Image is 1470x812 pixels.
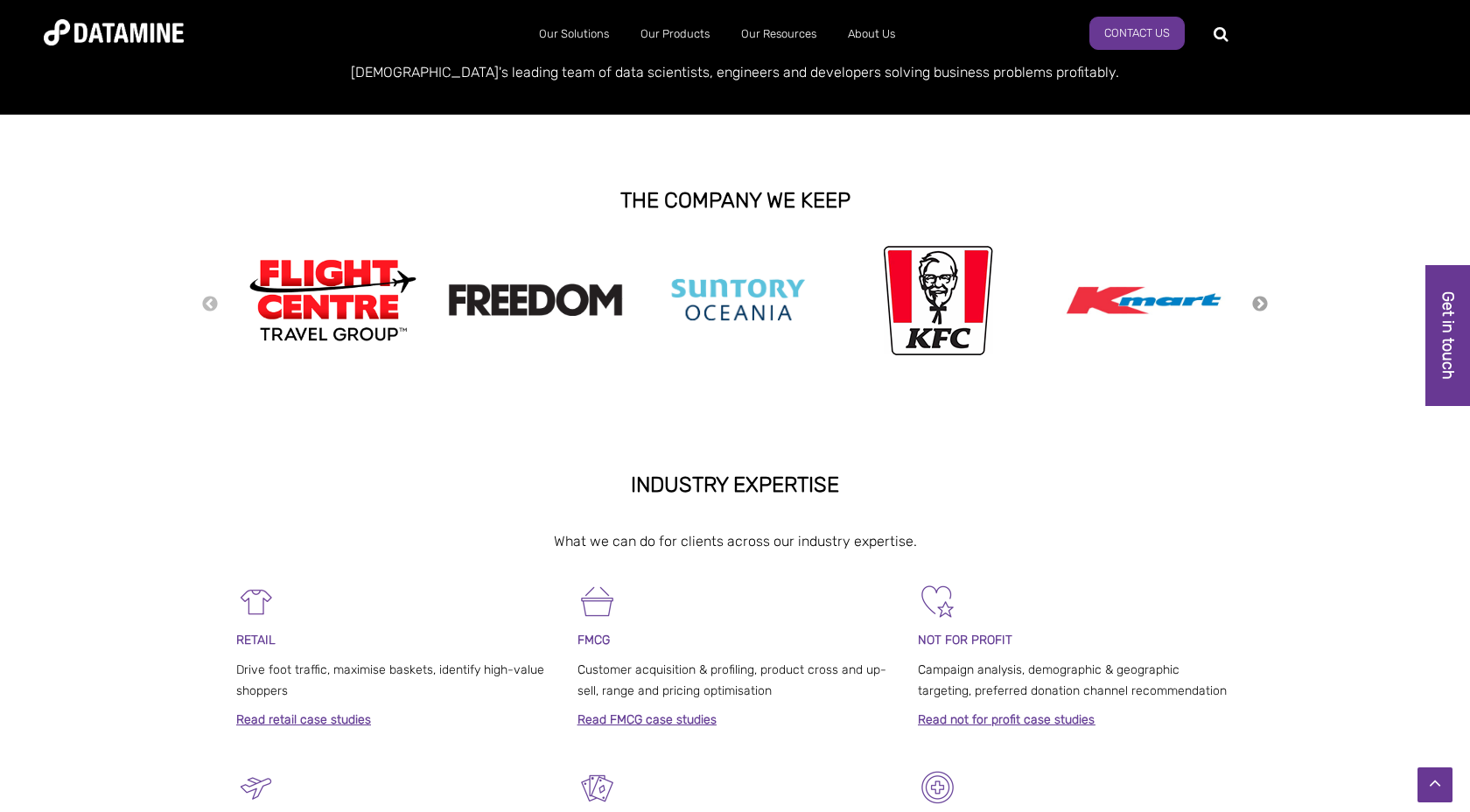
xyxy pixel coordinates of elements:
[448,283,623,316] img: Freedom logo
[1089,17,1185,50] a: Contact us
[918,662,1227,698] span: Campaign analysis, demographic & geographic targeting, preferred donation channel recommendation
[577,662,886,698] span: Customer acquisition & profiling, product cross and up-sell, range and pricing optimisation
[236,662,544,698] span: Drive foot traffic, maximise baskets, identify high-value shoppers
[236,582,276,621] img: Retail-1
[883,241,993,359] img: kfc
[918,712,1095,727] a: Read not for profit case studies
[625,11,725,57] a: Our Products
[577,767,617,807] img: Entertainment
[245,255,420,345] img: Flight Centre
[44,19,184,45] img: Datamine
[725,11,832,57] a: Our Resources
[918,582,957,621] img: Not For Profit
[577,712,717,727] a: Read FMCG case studies
[620,188,850,213] strong: THE COMPANY WE KEEP
[918,633,1012,647] span: NOT FOR PROFIT
[577,633,610,647] span: FMCG
[554,533,917,549] span: What we can do for clients across our industry expertise.
[918,767,957,807] img: Healthcare
[236,712,371,727] a: Read retail case studies
[236,767,276,807] img: Travel & Tourism
[832,11,911,57] a: About Us
[1251,295,1269,314] button: Next
[1057,248,1232,353] img: Kmart logo
[236,633,276,647] span: RETAIL
[651,250,826,349] img: Suntory Oceania
[1425,265,1470,406] a: Get in touch
[201,295,219,314] button: Previous
[523,11,625,57] a: Our Solutions
[631,472,839,497] strong: INDUSTRY EXPERTISE
[577,582,617,621] img: FMCG
[236,60,1234,84] p: [DEMOGRAPHIC_DATA]'s leading team of data scientists, engineers and developers solving business p...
